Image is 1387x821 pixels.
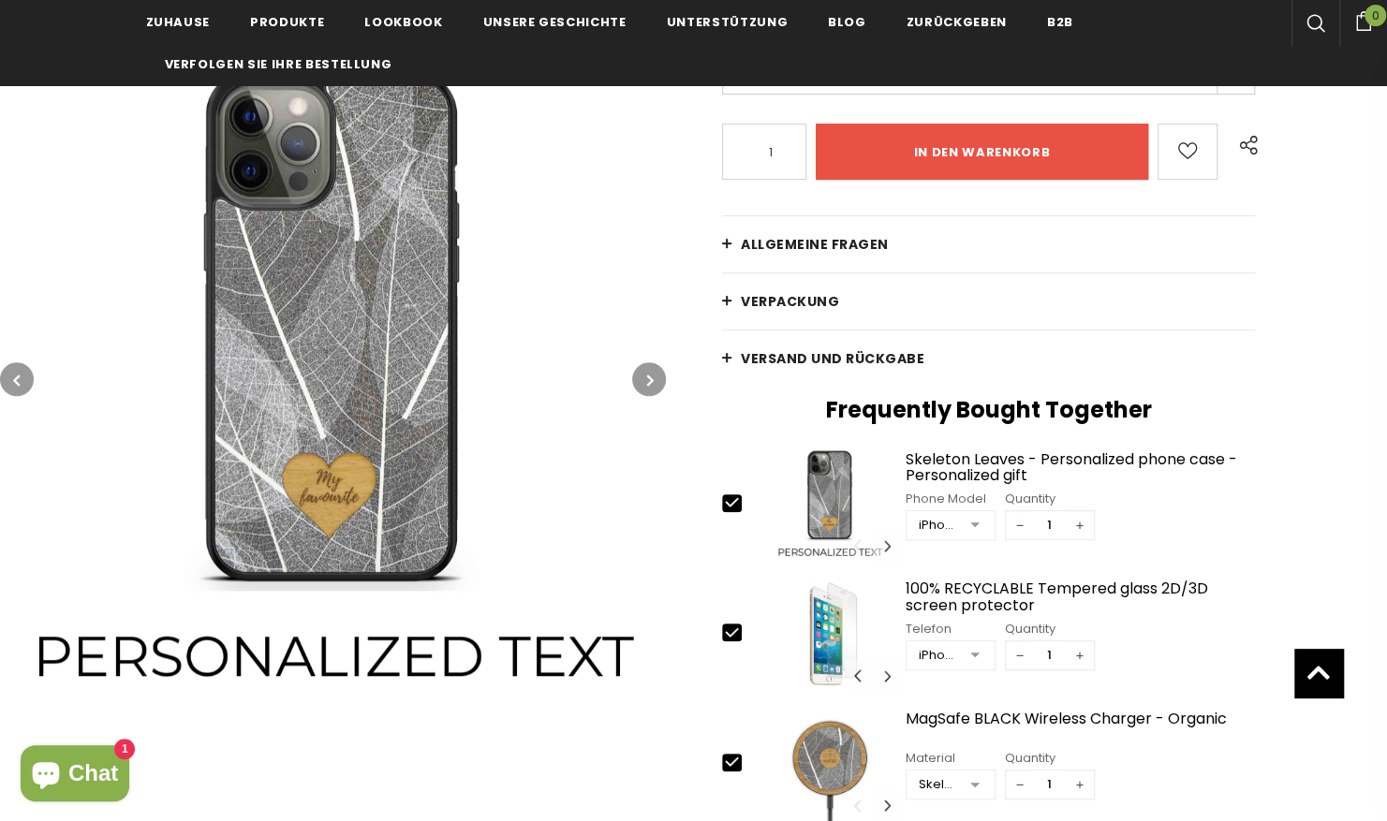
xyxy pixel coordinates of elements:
h2: Frequently Bought Together [722,396,1256,424]
span: Verpackung [741,292,839,311]
span: + [1066,641,1094,669]
span: Unsere Geschichte [482,13,626,31]
span: + [1066,511,1094,539]
span: − [1006,641,1034,669]
img: Skeleton Leaves - Personalized phone case - Personalized gift image 0 [760,447,901,563]
div: Phone Model [906,490,996,508]
inbox-online-store-chat: Onlineshop-Chat von Shopify [15,745,135,806]
span: Verfolgen Sie Ihre Bestellung [165,55,392,73]
div: Material [906,749,996,768]
span: Zuhause [146,13,211,31]
span: Versand und Rückgabe [741,349,924,368]
a: Verfolgen Sie Ihre Bestellung [165,42,392,84]
div: Telefon [906,620,996,638]
span: Blog [828,13,866,31]
a: MagSafe BLACK Wireless Charger - Organic [906,711,1256,743]
div: Quantity [1005,749,1095,768]
a: Verpackung [722,273,1256,330]
span: Unterstützung [667,13,788,31]
span: Zurückgeben [907,13,1007,31]
a: 100% RECYCLABLE Tempered glass 2D/3D screen protector [906,580,1256,613]
span: Allgemeine Fragen [741,235,889,254]
div: Quantity [1005,620,1095,638]
div: Skelettblätter + Tanganikaholz [919,775,957,794]
a: 0 [1339,8,1387,31]
a: Allgemeine Fragen [722,216,1256,272]
span: Lookbook [364,13,442,31]
input: in den warenkorb [816,124,1148,180]
div: Quantity [1005,490,1095,508]
span: B2B [1047,13,1073,31]
img: Screen Protector iPhone SE 2 [760,576,901,692]
span: 0 [1365,5,1386,26]
span: Produkte [250,13,324,31]
span: + [1066,770,1094,799]
span: − [1006,511,1034,539]
a: Skeleton Leaves - Personalized phone case - Personalized gift [906,451,1256,484]
a: Versand und Rückgabe [722,330,1256,387]
div: iPhone 11 PRO MAX [919,516,957,535]
div: iPhone 6/6S/7/8/SE2/SE3 [919,646,957,665]
span: − [1006,770,1034,799]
